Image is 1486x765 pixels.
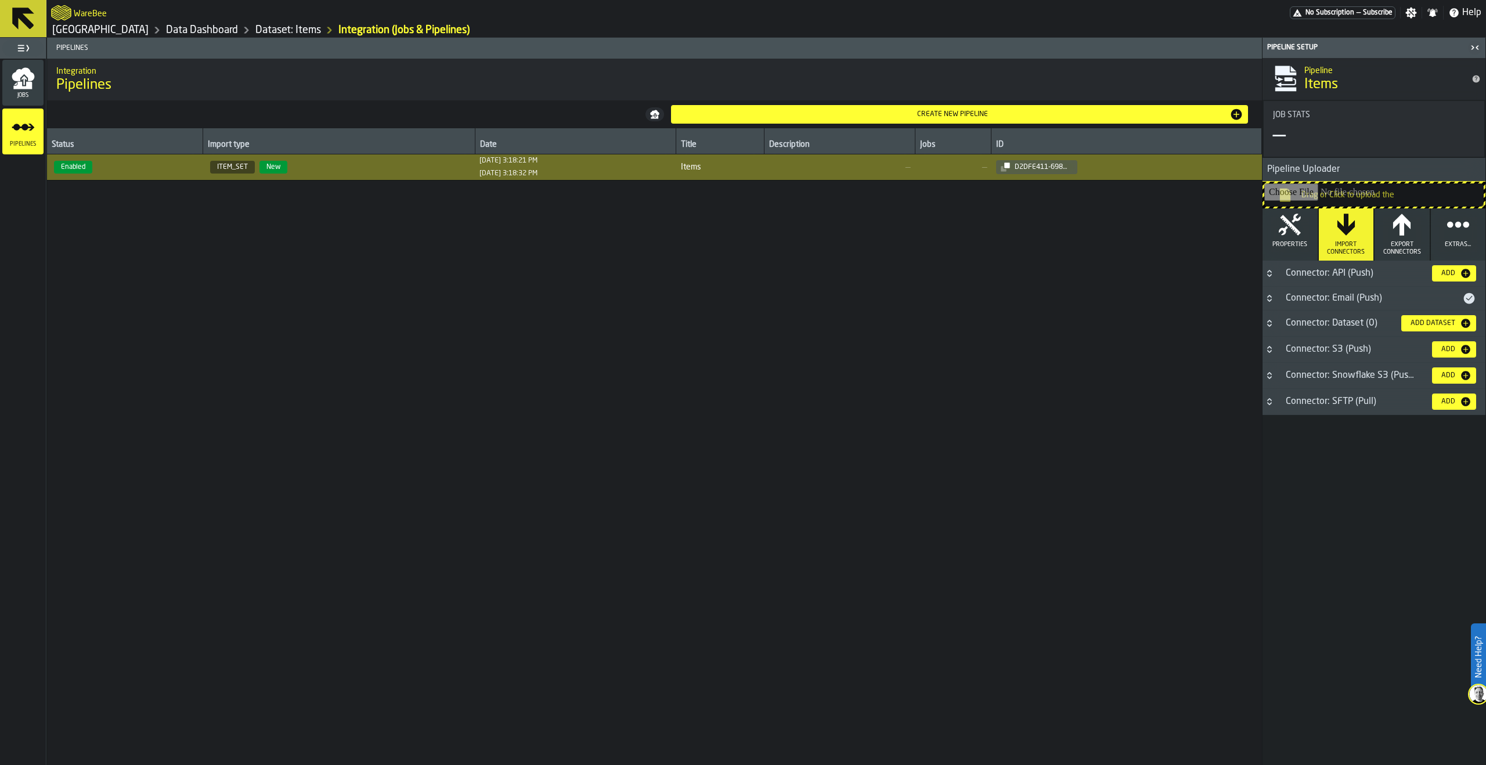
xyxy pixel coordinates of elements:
div: Add Dataset [1406,319,1460,327]
span: Pipelines [56,76,111,95]
a: link-to-/wh/i/b5402f52-ce28-4f27-b3d4-5c6d76174849/data [166,24,238,37]
div: Import type [208,140,470,151]
div: Create new pipeline [676,110,1230,118]
label: button-toggle-Help [1444,6,1486,20]
div: stat-Job Stats [1264,101,1484,157]
div: Title [1273,110,1475,120]
header: Pipeline Setup [1263,38,1485,58]
div: Integration (Jobs & Pipelines) [338,24,470,37]
div: Description [769,140,910,151]
div: Add [1437,269,1460,277]
span: Connector: Dataset (0) [1286,319,1377,328]
span: Export Connectors [1379,241,1425,256]
span: No Subscription [1305,9,1354,17]
span: New [259,161,287,174]
input: Drag or Click to upload the [1264,183,1484,207]
label: Need Help? [1472,625,1485,690]
span: Help [1462,6,1481,20]
span: Properties [1272,241,1307,248]
button: Button-Connector: API (Push)-closed [1263,269,1276,278]
span: ITEM_SET [210,161,255,174]
label: button-toggle-Toggle Full Menu [2,40,44,56]
span: Pipelines [2,141,44,147]
button: button-Add [1432,341,1476,358]
span: 1760361501712 [479,157,538,165]
div: Add [1437,398,1460,406]
span: Import Connectors [1323,241,1369,256]
a: link-to-/wh/i/b5402f52-ce28-4f27-b3d4-5c6d76174849/pricing/ [1290,6,1395,19]
button: button-Add Dataset [1401,315,1476,331]
div: Connector: API (Push) [1279,266,1423,280]
button: Button-Connector: S3 (Push)-closed [1263,345,1276,354]
div: Updated: N/A Created: N/A [479,169,538,178]
span: — [769,163,911,172]
span: 1760361512009 [479,169,538,178]
span: Jobs [2,92,44,99]
div: title-Pipelines [47,59,1262,100]
label: button-toggle-Notifications [1422,7,1443,19]
div: Connector: Email (Push) [1279,291,1462,305]
nav: Breadcrumb [51,23,766,37]
h3: title-section-Connector: S3 (Push) [1263,337,1485,363]
h3: title-section-Connector: API (Push) [1263,261,1485,287]
span: Extras... [1445,241,1471,248]
button: button- [645,107,664,121]
div: Connector: Snowflake S3 (Push) [1279,369,1423,382]
button: Button-[object Object]-closed [1263,319,1276,328]
div: Date [480,140,671,151]
div: Connector: SFTP (Pull) [1279,395,1423,409]
h2: Sub Title [1304,64,1462,75]
span: Pipelines [52,44,1262,52]
button: button-d2dfe411-6983-47bc-b461-7b17c5b75bbd [996,160,1077,174]
a: link-to-/wh/i/b5402f52-ce28-4f27-b3d4-5c6d76174849/data/items/ [255,24,321,37]
button: Button-Connector: SFTP (Pull)-closed [1263,397,1276,406]
div: d2dfe411-6983-47bc-b461-7b17c5b75bbd [1010,163,1073,171]
span: Items [681,163,760,172]
h2: Sub Title [56,64,1253,76]
h3: title-section-Connector: SFTP (Pull) [1263,389,1485,415]
div: Title [681,140,759,151]
div: Updated: N/A Created: N/A [479,157,538,165]
button: button-Add [1432,367,1476,384]
button: button-Create new pipeline [671,105,1249,124]
div: Connector: S3 (Push) [1279,342,1423,356]
a: logo-header [51,2,71,23]
div: Pipeline Setup [1265,44,1467,52]
div: Jobs [920,140,986,151]
span: Subscribe [1363,9,1393,17]
button: button-Add [1432,394,1476,410]
span: Enabled [54,161,92,174]
label: button-toggle-Settings [1401,7,1422,19]
div: title-Items [1263,58,1485,100]
span: Job Stats [1273,110,1310,120]
div: ID [996,140,1257,151]
h3: title-section-Connector: Snowflake S3 (Push) [1263,363,1485,389]
li: menu Pipelines [2,109,44,155]
button: Button-Connector: Email (Push)-closed [1263,294,1276,303]
a: link-to-/wh/i/b5402f52-ce28-4f27-b3d4-5c6d76174849 [52,24,149,37]
div: Add [1437,345,1460,353]
h2: Sub Title [74,7,107,19]
span: Items [1304,75,1338,94]
div: Menu Subscription [1290,6,1395,19]
h3: title-section-Pipeline Uploader [1263,158,1485,182]
button: Button-Connector: Snowflake S3 (Push)-closed [1263,371,1276,380]
h3: title-section-[object Object] [1263,311,1485,337]
span: — [1357,9,1361,17]
span: — [919,163,986,172]
div: Add [1437,371,1460,380]
label: button-toggle-Close me [1467,41,1483,55]
span: Pipeline Uploader [1263,163,1340,176]
div: Status [52,140,198,151]
li: menu Jobs [2,60,44,106]
button: button-Add [1432,265,1476,282]
h3: title-section-Connector: Email (Push) [1263,287,1485,311]
div: — [1273,124,1286,147]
